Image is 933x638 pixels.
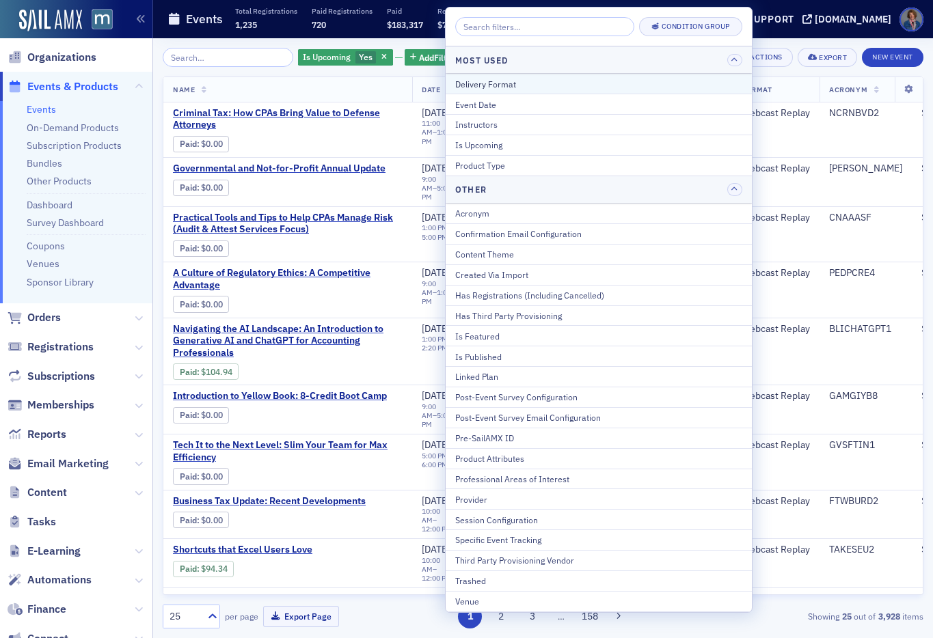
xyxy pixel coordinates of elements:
[173,593,403,605] span: Taxation of the Cannabis Industry
[422,439,450,451] span: [DATE]
[455,554,742,566] div: Third Party Provisioning Vendor
[446,114,752,135] button: Instructors
[839,610,854,622] strong: 25
[8,572,92,587] a: Automations
[235,19,257,30] span: 1,235
[446,570,752,591] button: Trashed
[27,456,109,471] span: Email Marketing
[422,460,448,469] time: 6:00 PM
[263,606,339,627] button: Export Page
[455,248,742,260] div: Content Theme
[446,366,752,387] button: Linked Plan
[422,573,452,583] time: 12:00 PM
[186,11,223,27] h1: Events
[446,387,752,407] button: Post-Event Survey Configuration
[387,19,423,30] span: $183,317
[8,485,67,500] a: Content
[455,452,742,464] div: Product Attributes
[742,439,810,452] div: Webcast Replay
[742,593,810,605] div: Webcast Replay
[8,79,118,94] a: Events & Products
[180,243,197,253] a: Paid
[173,163,403,175] a: Governmental and Not-for-Profit Annual Update
[489,605,513,628] button: 2
[876,610,902,622] strong: 3,928
[422,495,450,507] span: [DATE]
[92,9,113,30] img: SailAMX
[173,390,403,402] a: Introduction to Yellow Book: 8-Credit Boot Camp
[27,240,65,252] a: Coupons
[747,13,794,25] div: Support
[455,159,742,171] div: Product Type
[422,334,448,344] time: 1:00 PM
[19,10,82,31] img: SailAMX
[405,49,461,66] button: AddFilter
[298,49,393,66] div: Yes
[422,127,451,145] time: 1:00 PM
[27,485,67,500] span: Content
[8,544,81,559] a: E-Learning
[27,122,119,134] a: On-Demand Products
[422,452,452,469] div: –
[446,244,752,264] button: Content Theme
[422,162,450,174] span: [DATE]
[455,183,487,195] h4: Other
[484,6,520,16] p: Net
[8,602,66,617] a: Finance
[180,139,197,149] a: Paid
[422,223,448,232] time: 1:00 PM
[180,182,201,193] span: :
[8,369,95,384] a: Subscriptions
[815,13,891,25] div: [DOMAIN_NAME]
[235,6,297,16] p: Total Registrations
[180,410,201,420] span: :
[27,139,122,152] a: Subscription Products
[446,428,752,448] button: Pre-SailAMX ID
[173,495,403,508] span: Business Tax Update: Recent Developments
[829,390,902,402] div: GAMGIYB8
[829,107,902,120] div: NCRNBVD2
[422,451,448,460] time: 5:00 PM
[8,398,94,413] a: Memberships
[422,322,450,335] span: [DATE]
[742,495,810,508] div: Webcast Replay
[455,595,742,607] div: Venue
[455,139,742,151] div: Is Upcoming
[455,432,742,444] div: Pre-SailAMX ID
[173,136,229,152] div: Paid: 0 - $0
[225,610,258,622] label: per page
[437,6,470,16] p: Refunded
[862,50,923,62] a: New Event
[170,609,200,624] div: 25
[446,285,752,305] button: Has Registrations (Including Cancelled)
[829,267,902,279] div: PEDPCRE4
[387,6,423,16] p: Paid
[819,54,847,61] div: Export
[446,509,752,529] button: Session Configuration
[729,53,783,61] div: Bulk Actions
[173,544,403,556] span: Shortcuts that Excel Users Love
[742,85,772,94] span: Format
[829,439,902,452] div: GVSFTIN1
[201,139,223,149] span: $0.00
[8,456,109,471] a: Email Marketing
[455,411,742,424] div: Post-Event Survey Email Configuration
[27,103,56,115] a: Events
[180,515,201,525] span: :
[422,402,452,429] div: –
[27,79,118,94] span: Events & Products
[173,212,403,236] span: Practical Tools and Tips to Help CPAs Manage Risk (Audit & Attest Services Focus)
[455,78,742,90] div: Delivery Format
[446,529,752,550] button: Specific Event Tracking
[862,48,923,67] button: New Event
[446,74,752,94] button: Delivery Format
[455,268,742,281] div: Created Via Import
[422,592,450,605] span: [DATE]
[173,323,403,359] a: Navigating the AI Landscape​: An Introduction to Generative AI and ChatGPT for Accounting Profess...
[180,471,201,482] span: :
[802,14,896,24] button: [DOMAIN_NAME]
[422,506,440,525] time: 10:00 AM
